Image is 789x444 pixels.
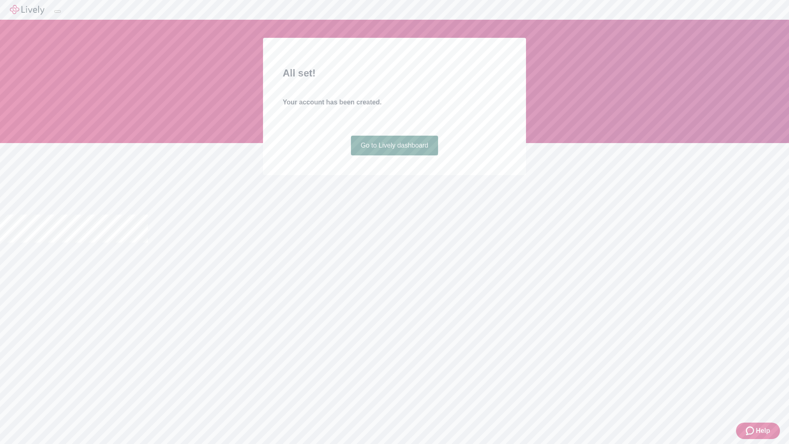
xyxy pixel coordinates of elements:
[10,5,44,15] img: Lively
[54,10,61,13] button: Log out
[736,423,780,439] button: Zendesk support iconHelp
[351,136,438,155] a: Go to Lively dashboard
[283,66,506,81] h2: All set!
[283,97,506,107] h4: Your account has been created.
[756,426,770,436] span: Help
[746,426,756,436] svg: Zendesk support icon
